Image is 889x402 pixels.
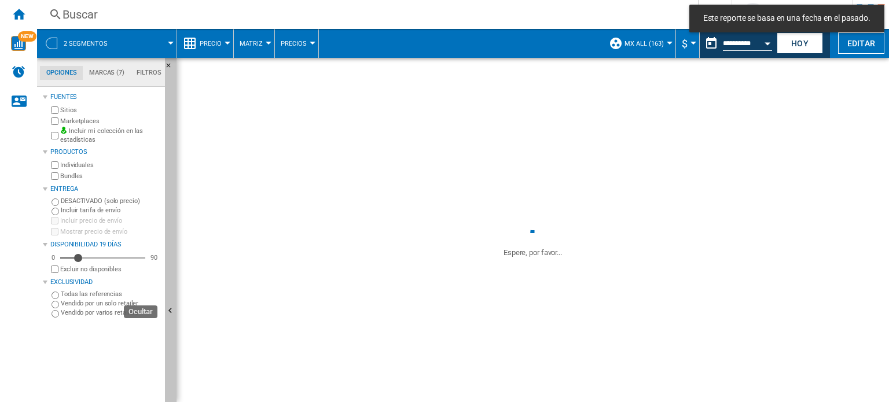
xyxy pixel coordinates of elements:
label: Incluir mi colección en las estadísticas [60,127,160,145]
button: Editar [838,32,884,54]
button: 2 segmentos [64,29,119,58]
md-tab-item: Marcas (7) [83,66,130,80]
input: Marketplaces [51,117,58,125]
button: Precios [281,29,313,58]
ng-transclude: Espere, por favor... [504,248,562,257]
label: Sitios [60,106,160,115]
span: 2 segmentos [64,40,108,47]
span: Matriz [240,40,263,47]
input: Bundles [51,172,58,180]
label: Vendido por varios retailers [61,308,160,317]
input: Sitios [51,106,58,114]
div: Precio [183,29,227,58]
label: Bundles [60,172,160,180]
img: mysite-bg-18x18.png [60,127,67,134]
span: NEW [18,31,36,42]
button: $ [682,29,693,58]
button: Open calendar [757,31,778,52]
label: Incluir precio de envío [60,216,160,225]
div: Exclusividad [50,278,160,287]
label: Todas las referencias [61,290,160,298]
label: DESACTIVADO (solo precio) [61,197,160,205]
label: Individuales [60,161,160,169]
button: Precio [200,29,227,58]
input: DESACTIVADO (solo precio) [52,198,59,206]
button: Hoy [777,32,823,54]
img: alerts-logo.svg [12,65,25,79]
md-menu: Currency [676,29,700,58]
input: Incluir mi colección en las estadísticas [51,128,58,143]
div: Este reporte se basa en una fecha en el pasado. [700,29,774,58]
input: Incluir tarifa de envío [52,208,59,215]
input: Incluir precio de envío [51,217,58,224]
span: $ [682,38,688,50]
div: Entrega [50,185,160,194]
div: Fuentes [50,93,160,102]
div: 2 segmentos [43,29,171,58]
span: Precio [200,40,222,47]
div: 90 [148,253,160,262]
label: Incluir tarifa de envío [61,206,160,215]
md-tab-item: Opciones [40,66,83,80]
label: Mostrar precio de envío [60,227,160,236]
button: md-calendar [700,32,723,55]
label: Excluir no disponibles [60,265,160,274]
input: Todas las referencias [52,292,59,299]
input: Vendido por un solo retailer [52,301,59,308]
button: Ocultar [165,58,179,79]
label: Marketplaces [60,117,160,126]
div: MX ALL (163) [609,29,670,58]
div: 0 [49,253,58,262]
span: MX ALL (163) [624,40,664,47]
span: Precios [281,40,307,47]
input: Mostrar precio de envío [51,228,58,235]
input: Mostrar precio de envío [51,265,58,273]
input: Individuales [51,161,58,169]
button: Matriz [240,29,269,58]
span: Este reporte se basa en una fecha en el pasado. [700,13,874,24]
div: Disponibilidad 19 Días [50,240,160,249]
div: Buscar [63,6,668,23]
label: Vendido por un solo retailer [61,299,160,308]
button: MX ALL (163) [624,29,670,58]
md-tab-item: Filtros [131,66,167,80]
md-slider: Disponibilidad [60,252,145,264]
div: Productos [50,147,160,157]
img: wise-card.svg [11,36,26,51]
input: Vendido por varios retailers [52,310,59,318]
